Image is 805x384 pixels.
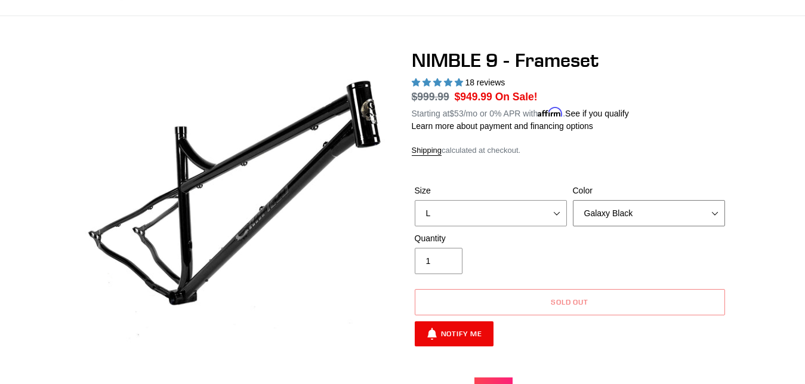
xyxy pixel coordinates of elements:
[415,321,494,346] button: Notify Me
[412,78,465,87] span: 4.89 stars
[449,109,463,118] span: $53
[465,78,505,87] span: 18 reviews
[415,185,567,197] label: Size
[412,146,442,156] a: Shipping
[455,91,492,103] span: $949.99
[415,232,567,245] label: Quantity
[565,109,629,118] a: See if you qualify - Learn more about Affirm Financing (opens in modal)
[412,91,449,103] s: $999.99
[415,289,725,315] button: Sold out
[412,49,728,72] h1: NIMBLE 9 - Frameset
[538,107,563,117] span: Affirm
[551,297,589,306] span: Sold out
[573,185,725,197] label: Color
[412,145,728,156] div: calculated at checkout.
[412,105,629,120] p: Starting at /mo or 0% APR with .
[495,89,538,105] span: On Sale!
[412,121,593,131] a: Learn more about payment and financing options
